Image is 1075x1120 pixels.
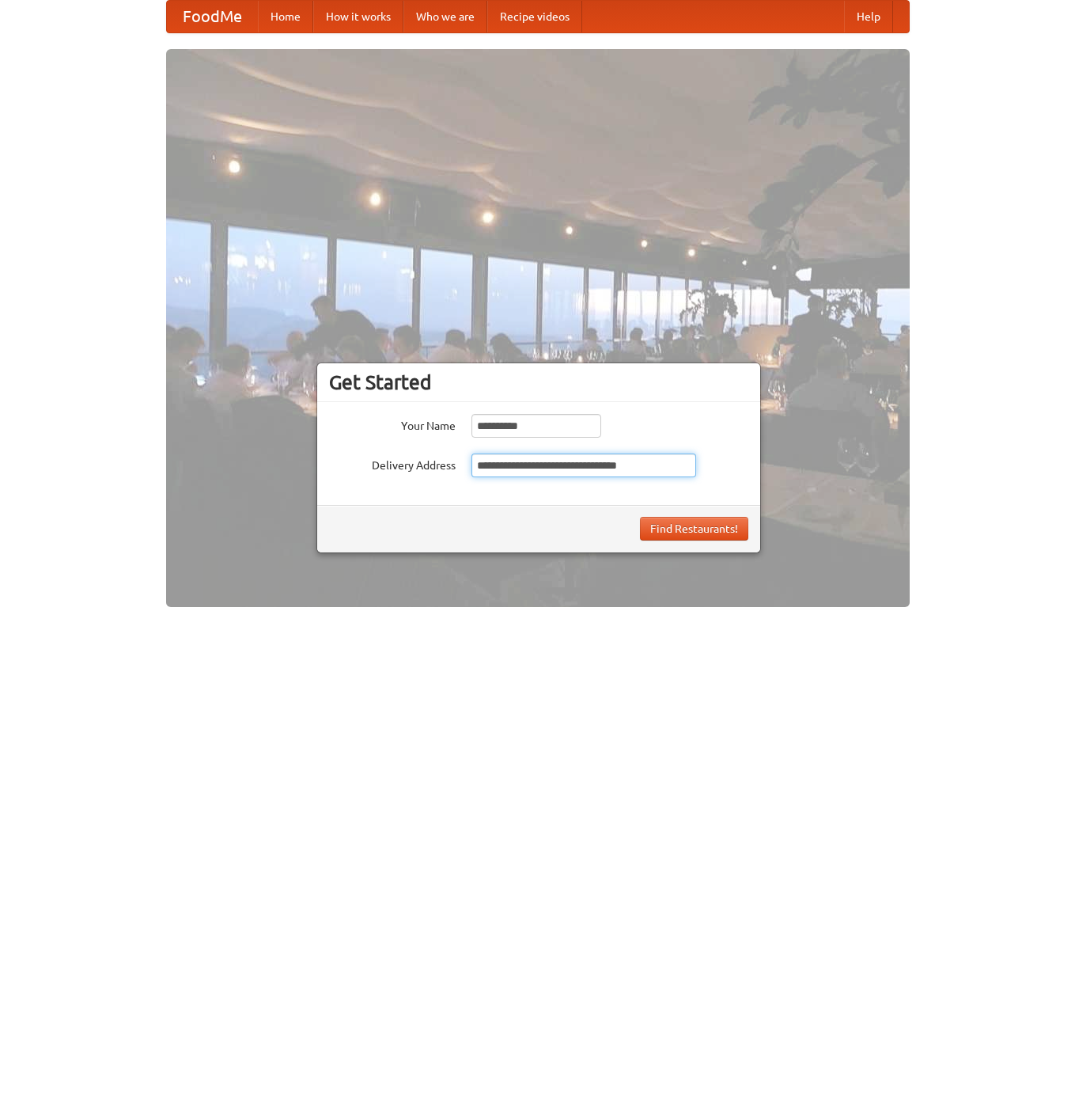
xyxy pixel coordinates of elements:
a: How it works [313,1,403,32]
a: FoodMe [167,1,258,32]
label: Delivery Address [329,454,456,473]
a: Recipe videos [487,1,582,32]
a: Help [844,1,893,32]
h3: Get Started [329,370,748,394]
a: Who we are [403,1,487,32]
button: Find Restaurants! [640,517,748,541]
label: Your Name [329,414,456,434]
a: Home [258,1,313,32]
